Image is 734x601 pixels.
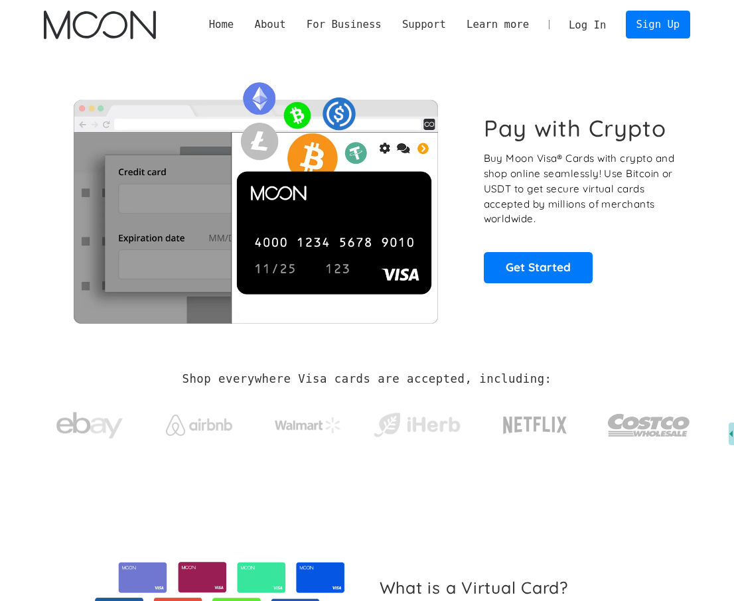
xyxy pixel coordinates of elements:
[484,115,667,143] h1: Pay with Crypto
[484,252,593,283] a: Get Started
[502,409,568,442] img: Netflix
[480,395,590,448] a: Netflix
[558,11,617,38] a: Log In
[244,17,296,32] div: About
[255,17,286,32] div: About
[484,151,677,227] p: Buy Moon Visa® Cards with crypto and shop online seamlessly! Use Bitcoin or USDT to get secure vi...
[380,578,680,598] h2: What is a Virtual Card?
[296,17,392,32] div: For Business
[44,11,156,39] img: Moon Logo
[262,404,354,440] a: Walmart
[467,17,529,32] div: Learn more
[56,405,123,446] img: ebay
[371,409,463,441] img: iHerb
[626,11,690,38] a: Sign Up
[44,391,135,453] a: ebay
[275,417,341,433] img: Walmart
[607,402,690,448] img: Costco
[456,17,539,32] div: Learn more
[182,372,551,386] h2: Shop everywhere Visa cards are accepted, including:
[153,401,244,442] a: Airbnb
[166,415,232,435] img: Airbnb
[371,396,463,448] a: iHerb
[402,17,446,32] div: Support
[307,17,382,32] div: For Business
[198,17,244,32] a: Home
[392,17,456,32] div: Support
[44,74,466,324] img: Moon Cards let you spend your crypto anywhere Visa is accepted.
[44,11,156,39] a: home
[607,389,690,455] a: Costco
